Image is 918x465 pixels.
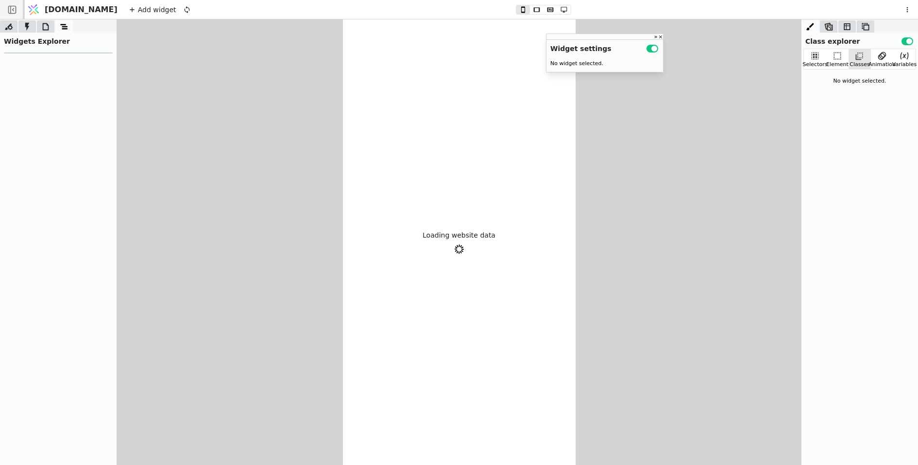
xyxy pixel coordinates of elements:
[801,33,918,47] div: Class explorer
[45,4,118,16] span: [DOMAIN_NAME]
[26,0,41,19] img: Logo
[423,230,495,241] p: Loading website data
[892,61,917,69] div: Variables
[850,61,869,69] div: Classes
[803,73,916,89] div: No widget selected.
[546,40,663,54] div: Widget settings
[546,56,663,72] div: No widget selected.
[868,61,896,69] div: Animation
[126,4,179,16] div: Add widget
[826,61,849,69] div: Element
[803,61,828,69] div: Selectors
[24,0,122,19] a: [DOMAIN_NAME]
